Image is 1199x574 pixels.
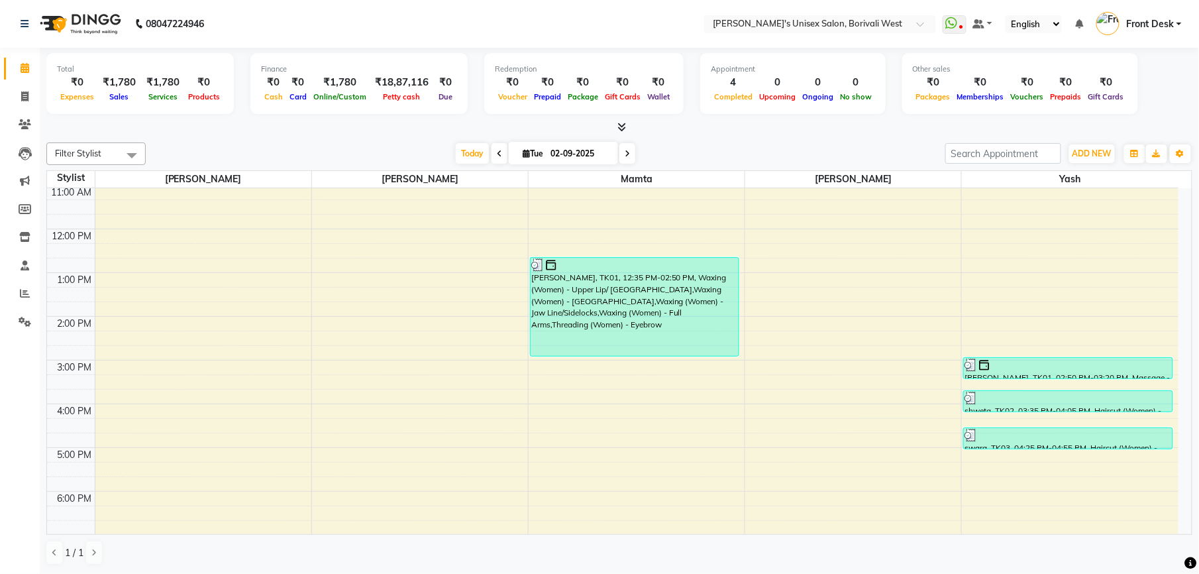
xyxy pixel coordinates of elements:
[962,171,1178,188] span: Yash
[756,92,799,101] span: Upcoming
[435,92,456,101] span: Due
[107,92,132,101] span: Sales
[564,75,601,90] div: ₹0
[711,64,875,75] div: Appointment
[913,75,954,90] div: ₹0
[1072,148,1112,158] span: ADD NEW
[964,428,1173,449] div: swara, TK03, 04:25 PM-04:55 PM, Haircut (Women) - Haircut
[711,92,756,101] span: Completed
[913,92,954,101] span: Packages
[57,75,97,90] div: ₹0
[286,75,310,90] div: ₹0
[65,546,83,560] span: 1 / 1
[964,358,1173,378] div: [PERSON_NAME], TK01, 02:50 PM-03:20 PM, Massage - Head
[837,75,875,90] div: 0
[711,75,756,90] div: 4
[495,92,531,101] span: Voucher
[531,92,564,101] span: Prepaid
[644,75,673,90] div: ₹0
[49,186,95,200] div: 11:00 AM
[519,148,547,158] span: Tue
[954,75,1008,90] div: ₹0
[380,92,424,101] span: Petty cash
[55,273,95,287] div: 1:00 PM
[601,75,644,90] div: ₹0
[799,92,837,101] span: Ongoing
[1069,144,1115,163] button: ADD NEW
[1126,17,1174,31] span: Front Desk
[312,171,528,188] span: [PERSON_NAME]
[964,391,1173,412] div: shweta, TK02, 03:35 PM-04:05 PM, Haircut (Women) - Haircut (Upto 8 Years)
[434,75,457,90] div: ₹0
[55,492,95,506] div: 6:00 PM
[47,171,95,185] div: Stylist
[1047,92,1085,101] span: Prepaids
[531,75,564,90] div: ₹0
[34,5,125,42] img: logo
[310,75,370,90] div: ₹1,780
[261,64,457,75] div: Finance
[547,144,613,164] input: 2025-09-02
[1085,92,1127,101] span: Gift Cards
[261,75,286,90] div: ₹0
[1008,75,1047,90] div: ₹0
[945,143,1061,164] input: Search Appointment
[55,404,95,418] div: 4:00 PM
[55,148,101,158] span: Filter Stylist
[185,75,223,90] div: ₹0
[310,92,370,101] span: Online/Custom
[564,92,601,101] span: Package
[529,171,745,188] span: Mamta
[644,92,673,101] span: Wallet
[55,317,95,331] div: 2:00 PM
[456,143,489,164] span: Today
[1008,92,1047,101] span: Vouchers
[601,92,644,101] span: Gift Cards
[1085,75,1127,90] div: ₹0
[95,171,311,188] span: [PERSON_NAME]
[145,92,181,101] span: Services
[185,92,223,101] span: Products
[495,75,531,90] div: ₹0
[57,64,223,75] div: Total
[954,92,1008,101] span: Memberships
[370,75,434,90] div: ₹18,87,116
[756,75,799,90] div: 0
[1047,75,1085,90] div: ₹0
[97,75,141,90] div: ₹1,780
[799,75,837,90] div: 0
[745,171,961,188] span: [PERSON_NAME]
[286,92,310,101] span: Card
[55,448,95,462] div: 5:00 PM
[913,64,1127,75] div: Other sales
[261,92,286,101] span: Cash
[531,258,739,356] div: [PERSON_NAME], TK01, 12:35 PM-02:50 PM, Waxing (Women) - Upper Lip/ [GEOGRAPHIC_DATA],Waxing (Wom...
[50,229,95,243] div: 12:00 PM
[141,75,185,90] div: ₹1,780
[55,361,95,374] div: 3:00 PM
[57,92,97,101] span: Expenses
[1096,12,1120,35] img: Front Desk
[146,5,204,42] b: 08047224946
[837,92,875,101] span: No show
[495,64,673,75] div: Redemption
